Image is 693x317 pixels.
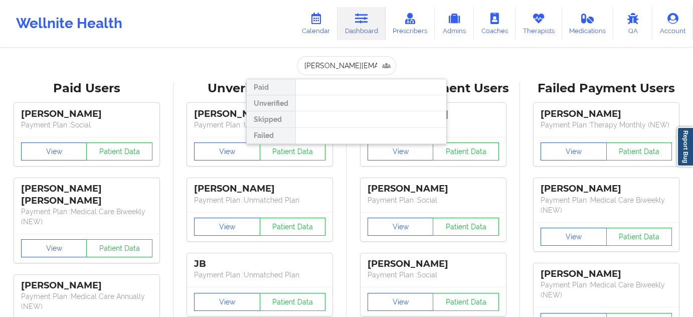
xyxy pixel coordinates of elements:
[541,108,672,120] div: [PERSON_NAME]
[435,7,474,40] a: Admins
[260,142,326,161] button: Patient Data
[247,128,295,144] div: Failed
[21,280,152,291] div: [PERSON_NAME]
[541,120,672,130] p: Payment Plan : Therapy Monthly (NEW)
[21,108,152,120] div: [PERSON_NAME]
[260,218,326,236] button: Patient Data
[562,7,614,40] a: Medications
[541,228,607,246] button: View
[368,142,434,161] button: View
[541,183,672,195] div: [PERSON_NAME]
[247,95,295,111] div: Unverified
[21,239,87,257] button: View
[515,7,562,40] a: Therapists
[194,195,325,205] p: Payment Plan : Unmatched Plan
[194,270,325,280] p: Payment Plan : Unmatched Plan
[368,258,499,270] div: [PERSON_NAME]
[541,280,672,300] p: Payment Plan : Medical Care Biweekly (NEW)
[541,268,672,280] div: [PERSON_NAME]
[21,291,152,311] p: Payment Plan : Medical Care Annually (NEW)
[194,293,260,311] button: View
[433,293,499,311] button: Patient Data
[606,228,672,246] button: Patient Data
[194,258,325,270] div: JB
[21,207,152,227] p: Payment Plan : Medical Care Biweekly (NEW)
[194,183,325,195] div: [PERSON_NAME]
[86,142,152,161] button: Patient Data
[652,7,693,40] a: Account
[677,127,693,167] a: Report Bug
[247,79,295,95] div: Paid
[181,81,340,96] div: Unverified Users
[194,108,325,120] div: [PERSON_NAME]
[368,183,499,195] div: [PERSON_NAME]
[294,7,337,40] a: Calendar
[613,7,652,40] a: QA
[541,195,672,215] p: Payment Plan : Medical Care Biweekly (NEW)
[21,183,152,206] div: [PERSON_NAME] [PERSON_NAME]
[21,120,152,130] p: Payment Plan : Social
[247,111,295,127] div: Skipped
[194,120,325,130] p: Payment Plan : Unmatched Plan
[337,7,386,40] a: Dashboard
[21,142,87,161] button: View
[527,81,686,96] div: Failed Payment Users
[368,218,434,236] button: View
[541,142,607,161] button: View
[386,7,435,40] a: Prescribers
[606,142,672,161] button: Patient Data
[433,142,499,161] button: Patient Data
[194,218,260,236] button: View
[260,293,326,311] button: Patient Data
[474,7,515,40] a: Coaches
[368,195,499,205] p: Payment Plan : Social
[368,270,499,280] p: Payment Plan : Social
[86,239,152,257] button: Patient Data
[7,81,166,96] div: Paid Users
[368,293,434,311] button: View
[194,142,260,161] button: View
[433,218,499,236] button: Patient Data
